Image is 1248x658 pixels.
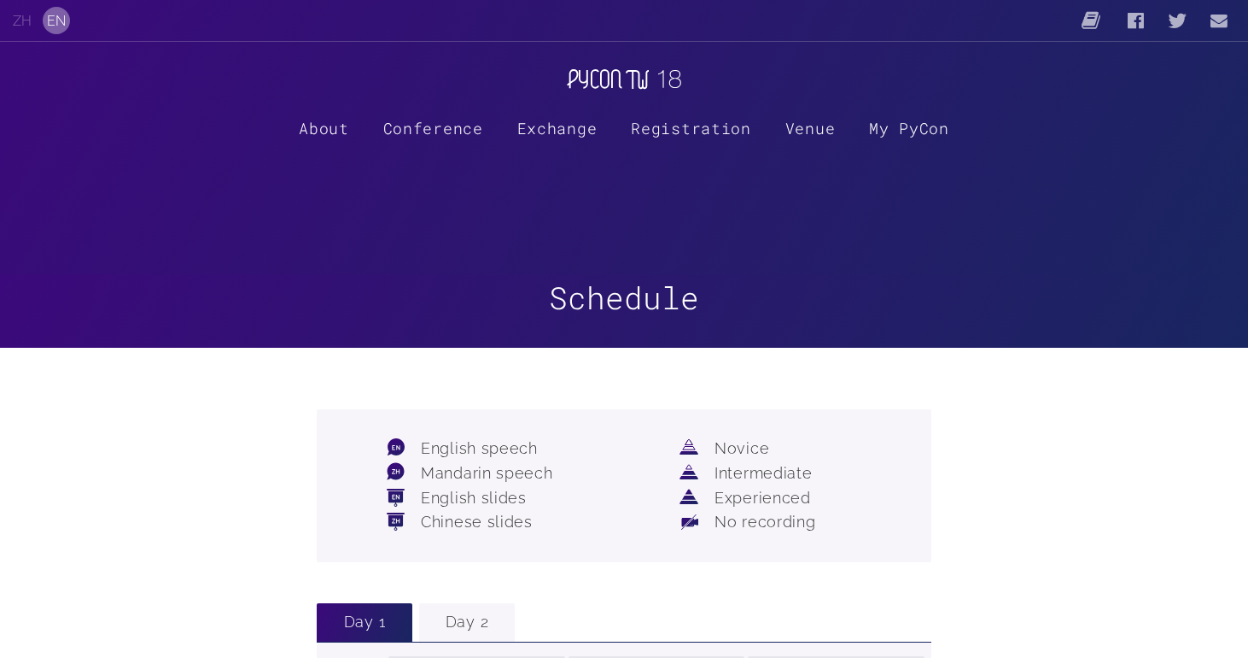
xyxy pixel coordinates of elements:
[679,461,911,486] li: Intermediate
[517,100,598,155] label: Exchange
[679,486,911,511] li: Experienced
[631,100,750,155] label: Registration
[299,100,349,155] a: About
[385,461,617,486] li: Mandarin speech
[383,100,483,155] label: Conference
[13,13,32,29] a: ZH
[419,603,515,642] li: Day 2
[385,510,617,535] li: Chinese slides
[9,7,36,34] button: ZH
[317,603,412,642] li: Day 1
[679,437,911,461] li: Novice
[785,100,836,155] a: Venue
[385,486,617,511] li: English slides
[385,437,617,461] li: English speech
[679,510,911,535] li: No recording
[869,100,949,155] a: My PyCon
[43,7,70,34] button: EN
